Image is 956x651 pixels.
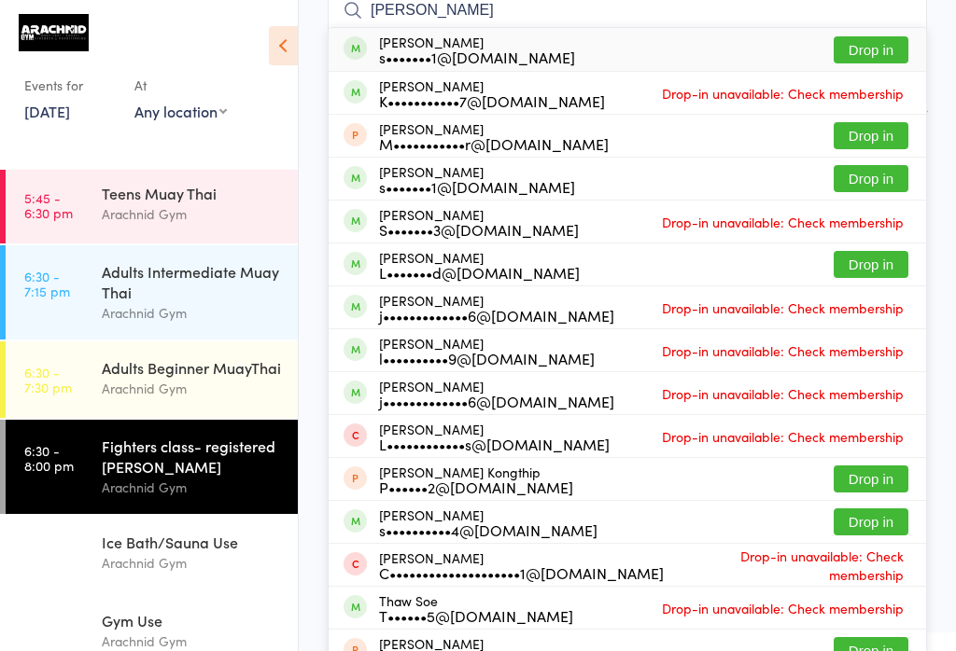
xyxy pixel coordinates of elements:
div: Arachnid Gym [102,378,282,399]
a: 5:45 -6:30 pmTeens Muay ThaiArachnid Gym [6,167,298,243]
div: s••••••••••4@[DOMAIN_NAME] [379,522,597,537]
div: Thaw Soe [379,593,573,623]
a: 6:30 -8:00 pmFighters class- registered [PERSON_NAME]Arachnid Gym [6,420,298,514]
button: Drop in [834,122,908,149]
time: 6:30 - 8:00 pm [24,443,74,473]
button: Drop in [834,508,908,535]
div: Arachnid Gym [102,302,282,324]
div: [PERSON_NAME] [379,207,579,237]
span: Drop-in unavailable: Check membership [657,422,908,450]
div: Teens Muay Thai [102,183,282,203]
button: Drop in [834,36,908,63]
span: Drop-in unavailable: Check membership [657,294,908,322]
div: T••••••5@[DOMAIN_NAME] [379,608,573,623]
a: 6:30 -7:15 pmAdults Intermediate Muay ThaiArachnid Gym [6,245,298,339]
a: [DATE] [24,101,70,121]
time: 6:30 - 7:15 pm [24,269,70,298]
div: Arachnid Gym [102,552,282,574]
div: l••••••••••9@[DOMAIN_NAME] [379,351,595,366]
button: Drop in [834,165,908,192]
div: Events for [24,70,116,101]
button: Drop in [834,465,908,492]
time: 9:00 - 10:00 pm [24,539,78,569]
div: M•••••••••••r@[DOMAIN_NAME] [379,136,609,151]
time: 5:45 - 6:30 pm [24,190,73,220]
div: [PERSON_NAME] [379,422,610,451]
div: Ice Bath/Sauna Use [102,532,282,552]
div: j•••••••••••••6@[DOMAIN_NAME] [379,308,614,323]
div: [PERSON_NAME] [379,507,597,537]
div: L•••••••d@[DOMAIN_NAME] [379,265,580,280]
div: [PERSON_NAME] [379,164,575,194]
div: [PERSON_NAME] [379,293,614,323]
span: Drop-in unavailable: Check membership [657,337,908,365]
div: [PERSON_NAME] [379,35,575,64]
div: s•••••••1@[DOMAIN_NAME] [379,179,575,194]
img: Arachnid Gym [19,14,89,51]
a: 9:00 -10:00 pmIce Bath/Sauna UseArachnid Gym [6,516,298,592]
div: s•••••••1@[DOMAIN_NAME] [379,49,575,64]
div: Adults Intermediate Muay Thai [102,261,282,302]
div: [PERSON_NAME] [379,250,580,280]
div: K•••••••••••7@[DOMAIN_NAME] [379,93,605,108]
div: [PERSON_NAME] [379,550,664,580]
div: [PERSON_NAME] [379,78,605,108]
a: 6:30 -7:30 pmAdults Beginner MuayThaiArachnid Gym [6,341,298,418]
div: L••••••••••••s@[DOMAIN_NAME] [379,436,610,451]
span: Drop-in unavailable: Check membership [657,208,908,236]
div: j•••••••••••••6@[DOMAIN_NAME] [379,394,614,409]
div: Any location [134,101,227,121]
div: Arachnid Gym [102,477,282,498]
div: [PERSON_NAME] [379,379,614,409]
div: C••••••••••••••••••••1@[DOMAIN_NAME] [379,565,664,580]
span: Drop-in unavailable: Check membership [657,79,908,107]
div: [PERSON_NAME] [379,336,595,366]
span: Drop-in unavailable: Check membership [657,594,908,622]
button: Drop in [834,251,908,278]
div: S•••••••3@[DOMAIN_NAME] [379,222,579,237]
div: P••••••2@[DOMAIN_NAME] [379,479,573,494]
span: Drop-in unavailable: Check membership [664,542,908,589]
div: Adults Beginner MuayThai [102,357,282,378]
time: 6:30 - 7:30 pm [24,365,72,395]
div: Arachnid Gym [102,203,282,225]
div: At [134,70,227,101]
div: Gym Use [102,610,282,630]
time: 9:00 - 10:00 pm [24,617,78,647]
span: Drop-in unavailable: Check membership [657,380,908,408]
div: [PERSON_NAME] Kongthip [379,464,573,494]
div: Fighters class- registered [PERSON_NAME] [102,436,282,477]
div: [PERSON_NAME] [379,121,609,151]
